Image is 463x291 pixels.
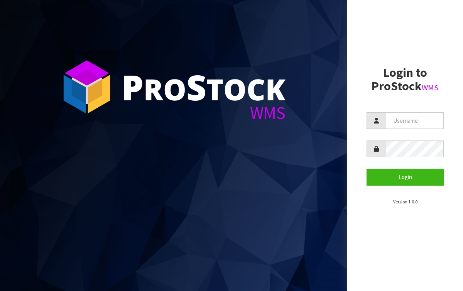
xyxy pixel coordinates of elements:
span: S [186,63,206,110]
div: ro tock [122,69,286,104]
h2: Login to ProStock [367,66,444,93]
span: P [122,63,144,110]
button: Login [367,169,444,185]
img: ProStock Cube [58,58,116,116]
div: WMS [122,104,286,122]
small: Version 1.0.0 [393,199,417,205]
input: Username [386,112,444,129]
small: WMS [422,83,439,93]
